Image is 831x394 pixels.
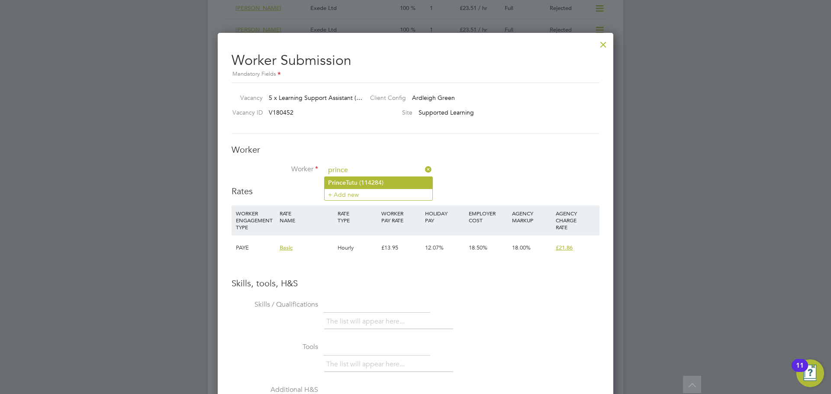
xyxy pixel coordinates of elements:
h3: Worker [232,144,599,155]
label: Tools [232,343,318,352]
div: 11 [796,365,804,377]
h3: Rates [232,186,599,197]
div: RATE TYPE [335,205,379,228]
div: Mandatory Fields [232,70,599,79]
div: WORKER ENGAGEMENT TYPE [234,205,277,235]
div: £13.95 [379,235,423,260]
label: Site [363,109,412,116]
input: Search for... [325,164,432,177]
li: Tutu (114284) [325,177,432,189]
span: Basic [280,244,293,251]
label: Vacancy ID [228,109,263,116]
div: EMPLOYER COST [467,205,510,228]
h3: Skills, tools, H&S [232,278,599,289]
label: Client Config [363,94,406,102]
span: 5 x Learning Support Assistant (… [269,94,362,102]
span: Supported Learning [419,109,474,116]
label: Vacancy [228,94,263,102]
span: 18.50% [469,244,487,251]
span: 18.00% [512,244,531,251]
label: Skills / Qualifications [232,300,318,309]
li: The list will appear here... [326,316,408,327]
div: AGENCY MARKUP [510,205,554,228]
li: + Add new [325,189,432,200]
div: WORKER PAY RATE [379,205,423,228]
li: The list will appear here... [326,359,408,370]
div: AGENCY CHARGE RATE [554,205,597,235]
div: RATE NAME [277,205,335,228]
b: Prince [328,179,346,186]
div: Hourly [335,235,379,260]
button: Open Resource Center, 11 new notifications [796,359,824,387]
span: Ardleigh Green [412,94,455,102]
label: Worker [232,165,318,174]
div: HOLIDAY PAY [423,205,467,228]
span: V180452 [269,109,293,116]
h2: Worker Submission [232,45,599,79]
span: £21.86 [556,244,573,251]
div: PAYE [234,235,277,260]
span: 12.07% [425,244,444,251]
